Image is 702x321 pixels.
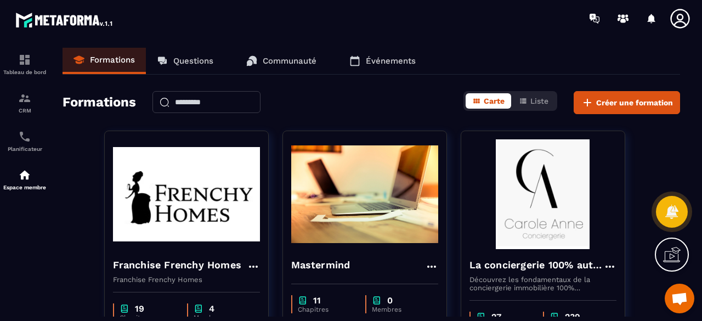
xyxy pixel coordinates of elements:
span: Créer une formation [596,97,673,108]
img: formation [18,92,31,105]
h4: La conciergerie 100% automatisée [469,257,603,273]
img: scheduler [18,130,31,143]
a: Questions [146,48,224,74]
p: Planificateur [3,146,47,152]
a: formationformationTableau de bord [3,45,47,83]
a: formationformationCRM [3,83,47,122]
img: chapter [120,303,129,314]
p: Chapitres [298,306,354,313]
a: Communauté [235,48,327,74]
a: Formations [63,48,146,74]
button: Liste [512,93,555,109]
p: Espace membre [3,184,47,190]
p: 19 [135,303,144,314]
a: Ouvrir le chat [665,284,694,313]
p: Découvrez les fondamentaux de la conciergerie immobilière 100% automatisée. Cette formation est c... [469,275,616,292]
p: Franchise Frenchy Homes [113,275,260,284]
img: formation-background [291,139,438,249]
p: 4 [209,303,214,314]
img: formation-background [469,139,616,249]
h2: Formations [63,91,136,114]
p: CRM [3,108,47,114]
p: Membres [372,306,427,313]
p: 0 [387,295,393,306]
img: chapter [298,295,308,306]
h4: Mastermind [291,257,350,273]
button: Carte [466,93,511,109]
a: automationsautomationsEspace membre [3,160,47,199]
p: 11 [313,295,321,306]
p: Questions [173,56,213,66]
img: logo [15,10,114,30]
img: chapter [372,295,382,306]
span: Carte [484,97,505,105]
span: Liste [530,97,548,105]
img: formation-background [113,139,260,249]
h4: Franchise Frenchy Homes [113,257,242,273]
img: chapter [194,303,203,314]
img: automations [18,168,31,182]
p: Communauté [263,56,316,66]
p: Tableau de bord [3,69,47,75]
p: Formations [90,55,135,65]
a: Événements [338,48,427,74]
button: Créer une formation [574,91,680,114]
p: Événements [366,56,416,66]
img: formation [18,53,31,66]
a: schedulerschedulerPlanificateur [3,122,47,160]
